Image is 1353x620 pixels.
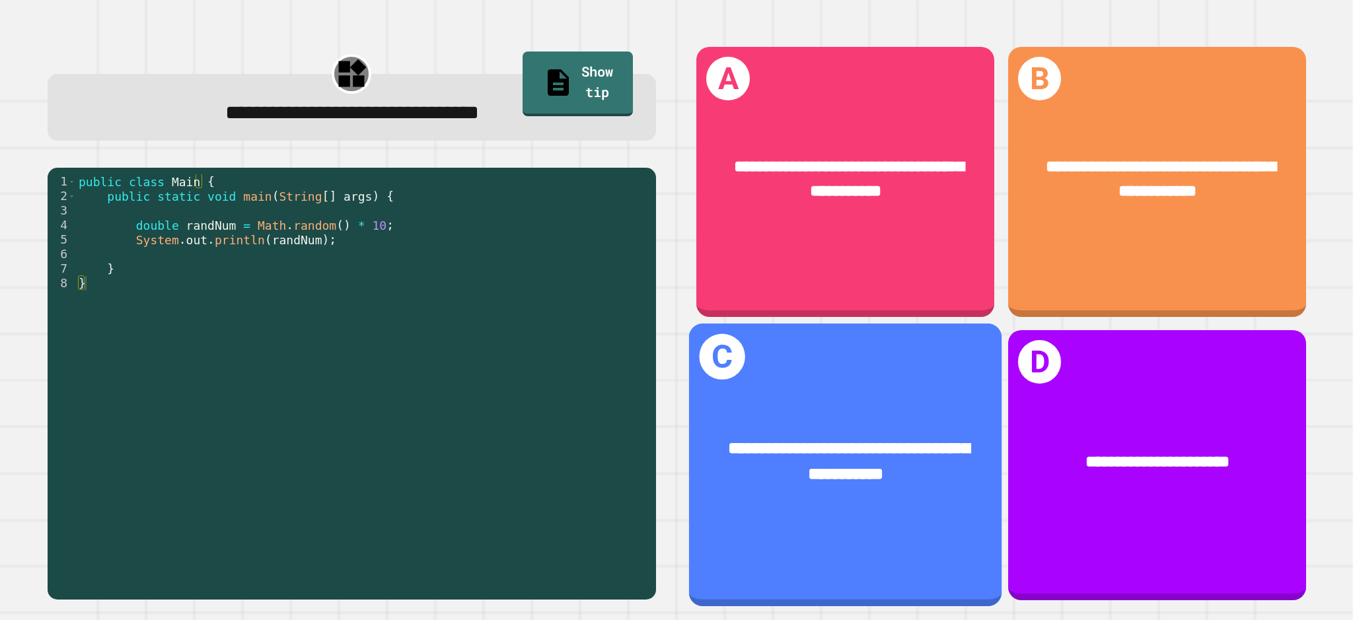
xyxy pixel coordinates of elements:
[706,57,750,100] h1: A
[48,247,76,261] div: 6
[48,276,76,291] div: 8
[700,334,745,380] h1: C
[1018,340,1062,384] h1: D
[68,189,75,203] span: Toggle code folding, rows 2 through 7
[48,218,76,232] div: 4
[48,203,76,218] div: 3
[48,189,76,203] div: 2
[1018,57,1062,100] h1: B
[523,52,634,116] a: Show tip
[48,174,76,189] div: 1
[48,261,76,276] div: 7
[68,174,75,189] span: Toggle code folding, rows 1 through 8
[48,232,76,247] div: 5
